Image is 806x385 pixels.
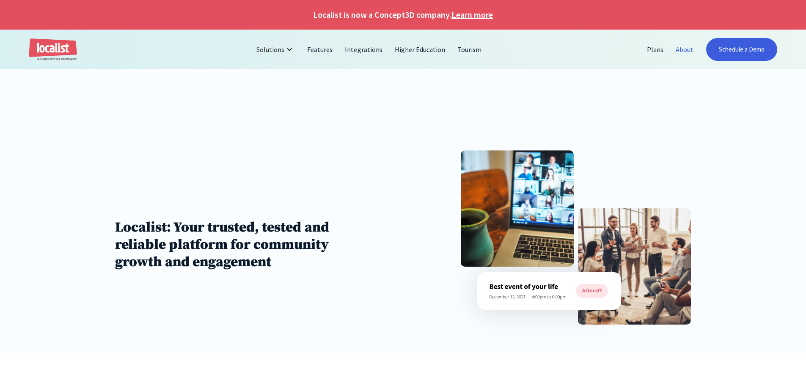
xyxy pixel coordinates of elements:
a: Integrations [339,39,388,60]
div: Solutions [256,44,284,55]
img: About Localist [578,208,691,325]
a: Schedule a Demo [706,38,777,61]
img: About Localist [477,272,621,310]
a: Plans [641,39,670,60]
h1: Localist: Your trusted, tested and reliable platform for community growth and engagement [115,219,374,271]
a: Learn more [451,8,493,21]
div: Solutions [250,39,301,60]
a: Higher Education [389,39,451,60]
img: About Localist [461,150,574,267]
a: Features [301,39,339,60]
a: About [670,39,700,60]
a: Tourism [451,39,488,60]
a: home [29,38,77,61]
